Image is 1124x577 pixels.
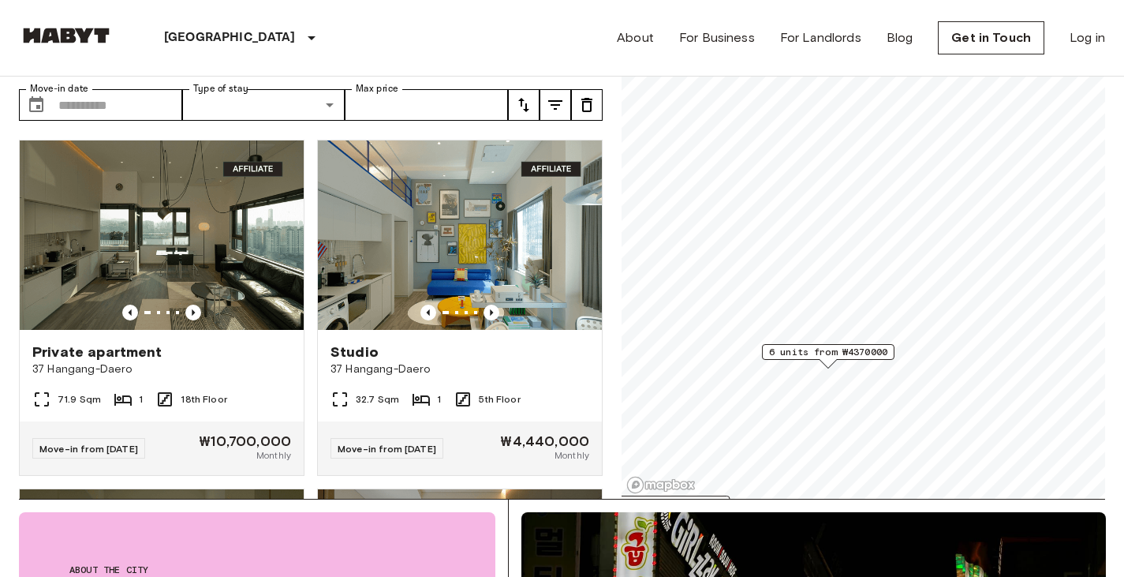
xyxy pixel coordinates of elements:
span: 37 Hangang-Daero [32,362,291,377]
a: Marketing picture of unit EP-Y-PV-18-00Previous imagePrevious imagePrivate apartment37 Hangang-Da... [19,140,304,476]
div: Map marker [762,344,894,369]
button: Choose date [21,89,52,121]
button: Previous image [420,305,436,320]
a: For Landlords [780,28,861,47]
span: 9 units from ₩850000 [610,496,723,511]
a: Mapbox logo [626,476,696,494]
button: tune [540,89,571,121]
span: ₩10,700,000 [199,434,291,448]
label: Max price [356,82,398,96]
span: 37 Hangang-Daero [330,362,589,377]
span: 32.7 Sqm [356,392,399,407]
button: Previous image [122,305,138,320]
label: Move-in date [30,82,88,96]
img: Marketing picture of unit EP-Y-PV-18-00 [20,141,304,330]
span: 5th Floor [479,392,520,407]
span: 18th Floor [181,392,227,407]
img: Marketing picture of unit EP-Y-U-05-00 [318,141,602,330]
p: [GEOGRAPHIC_DATA] [164,28,296,47]
a: Get in Touch [938,21,1044,54]
span: 1 [437,392,441,407]
a: Blog [887,28,913,47]
span: ₩4,440,000 [500,434,589,448]
label: Type of stay [193,82,248,96]
span: Studio [330,343,379,362]
span: 6 units from ₩4370000 [769,345,887,359]
span: Monthly [256,448,291,463]
img: Habyt [19,28,114,43]
span: Move-in from [DATE] [338,443,436,455]
span: 1 [139,392,143,407]
a: Log in [1070,28,1105,47]
button: Previous image [484,305,499,320]
span: About the city [69,563,445,577]
button: Previous image [185,305,201,320]
div: Map marker [603,496,730,520]
span: Private apartment [32,343,162,362]
span: 71.9 Sqm [58,392,101,407]
button: tune [508,89,540,121]
a: Marketing picture of unit EP-Y-U-05-00Previous imagePrevious imageStudio37 Hangang-Daero32.7 Sqm1... [317,140,603,476]
span: Move-in from [DATE] [39,443,138,455]
button: tune [571,89,603,121]
a: For Business [679,28,755,47]
a: About [617,28,654,47]
span: Monthly [555,448,589,463]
